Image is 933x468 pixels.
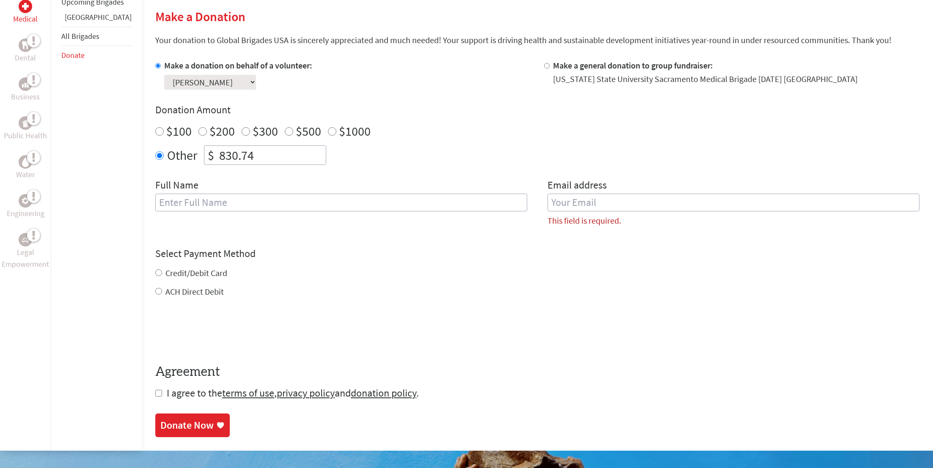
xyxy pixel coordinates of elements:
a: Donate [61,50,85,60]
label: $1000 [339,123,371,139]
label: $200 [209,123,235,139]
div: $ [204,146,217,164]
div: Dental [19,38,32,52]
p: Public Health [4,130,47,142]
img: Engineering [22,197,29,204]
a: Legal EmpowermentLegal Empowerment [2,233,49,270]
a: BusinessBusiness [11,77,40,103]
a: All Brigades [61,31,99,41]
a: Donate Now [155,413,230,437]
div: [US_STATE] State University Sacramento Medical Brigade [DATE] [GEOGRAPHIC_DATA] [553,73,858,85]
p: Your donation to Global Brigades USA is sincerely appreciated and much needed! Your support is dr... [155,34,919,46]
img: Dental [22,41,29,49]
div: Engineering [19,194,32,208]
label: $300 [253,123,278,139]
div: Legal Empowerment [19,233,32,246]
a: Public HealthPublic Health [4,116,47,142]
iframe: reCAPTCHA [155,315,284,348]
h4: Donation Amount [155,103,919,117]
span: I agree to the , and . [167,386,419,400]
div: Business [19,77,32,91]
a: DentalDental [15,38,36,64]
label: Make a general donation to group fundraiser: [553,60,713,71]
div: Water [19,155,32,169]
input: Enter Full Name [155,194,527,211]
label: Make a donation on behalf of a volunteer: [164,60,312,71]
a: WaterWater [16,155,35,181]
div: Public Health [19,116,32,130]
p: Engineering [7,208,44,219]
label: ACH Direct Debit [165,286,224,297]
h4: Select Payment Method [155,247,919,260]
a: privacy policy [277,386,335,400]
img: Legal Empowerment [22,237,29,242]
label: This field is required. [548,215,621,227]
a: donation policy [351,386,416,400]
label: Email address [548,178,607,194]
img: Public Health [22,119,29,127]
p: Water [16,169,35,181]
a: EngineeringEngineering [7,194,44,219]
p: Dental [15,52,36,64]
img: Medical [22,3,29,10]
li: All Brigades [61,27,132,46]
p: Legal Empowerment [2,246,49,270]
img: Water [22,157,29,167]
label: Other [167,145,197,165]
input: Your Email [548,194,919,211]
p: Business [11,91,40,103]
a: terms of use [222,386,274,400]
img: Business [22,81,29,88]
div: Donate Now [160,419,214,432]
label: Full Name [155,178,198,194]
label: $500 [296,123,321,139]
label: Credit/Debit Card [165,268,227,278]
li: Donate [61,46,132,65]
p: Medical [13,13,38,25]
h4: Agreement [155,364,919,380]
li: Greece [61,11,132,27]
input: Enter Amount [217,146,326,164]
label: $100 [166,123,192,139]
a: [GEOGRAPHIC_DATA] [65,12,132,22]
h2: Make a Donation [155,9,919,24]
